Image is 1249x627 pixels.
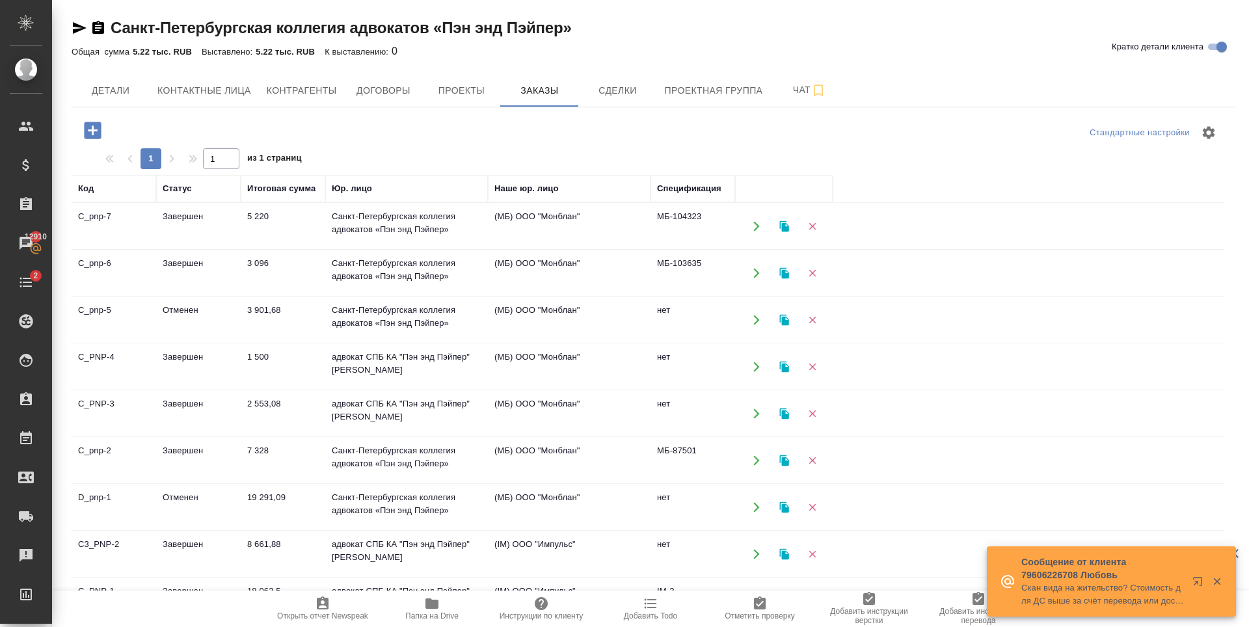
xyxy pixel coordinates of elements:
[268,591,377,627] button: Открыть отчет Newspeak
[799,353,826,380] button: Удалить
[241,297,325,343] td: 3 901,68
[72,578,156,624] td: C_PNP-1
[247,150,302,169] span: из 1 страниц
[488,250,651,296] td: (МБ) ООО "Монблан"
[651,297,735,343] td: нет
[157,83,251,99] span: Контактные лица
[241,344,325,390] td: 1 500
[156,531,241,577] td: Завершен
[1021,555,1184,581] p: Сообщение от клиента 79606226708 Любовь
[156,485,241,530] td: Отменен
[725,611,794,620] span: Отметить проверку
[111,19,572,36] a: Санкт-Петербургская коллегия адвокатов «Пэн энд Пэйпер»
[799,260,826,286] button: Удалить
[202,47,256,57] p: Выставлено:
[799,587,826,614] button: Удалить
[325,250,488,296] td: Санкт-Петербургская коллегия адвокатов «Пэн энд Пэйпер»
[352,83,414,99] span: Договоры
[487,591,596,627] button: Инструкции по клиенту
[814,591,924,627] button: Добавить инструкции верстки
[586,83,649,99] span: Сделки
[488,438,651,483] td: (МБ) ООО "Монблан"
[488,485,651,530] td: (МБ) ООО "Монблан"
[651,578,735,624] td: IM-3
[771,260,798,286] button: Клонировать
[799,400,826,427] button: Удалить
[651,391,735,436] td: нет
[771,587,798,614] button: Клонировать
[241,391,325,436] td: 2 553,08
[241,531,325,577] td: 8 661,88
[488,391,651,436] td: (МБ) ООО "Монблан"
[241,438,325,483] td: 7 328
[325,485,488,530] td: Санкт-Петербургская коллегия адвокатов «Пэн энд Пэйпер»
[771,306,798,333] button: Клонировать
[430,83,492,99] span: Проекты
[133,47,202,57] p: 5.22 тыс. RUB
[325,391,488,436] td: адвокат СПБ КА "Пэн энд Пэйпер" [PERSON_NAME]
[90,20,106,36] button: Скопировать ссылку
[743,587,770,614] button: Открыть
[325,438,488,483] td: Санкт-Петербургская коллегия адвокатов «Пэн энд Пэйпер»
[247,182,316,195] div: Итоговая сумма
[156,344,241,390] td: Завершен
[277,611,368,620] span: Открыть отчет Newspeak
[72,297,156,343] td: C_pnp-5
[156,391,241,436] td: Завершен
[156,297,241,343] td: Отменен
[932,607,1025,625] span: Добавить инструкции перевода
[72,344,156,390] td: C_PNP-4
[72,250,156,296] td: C_pnp-6
[72,485,156,530] td: D_pnp-1
[771,494,798,520] button: Клонировать
[771,213,798,239] button: Клонировать
[325,204,488,249] td: Санкт-Петербургская коллегия адвокатов «Пэн энд Пэйпер»
[156,204,241,249] td: Завершен
[488,578,651,624] td: (IM) ООО "Импульс"
[17,230,55,243] span: 12910
[651,531,735,577] td: нет
[596,591,705,627] button: Добавить Todo
[1185,568,1216,600] button: Открыть в новой вкладке
[325,578,488,624] td: адвокат СПБ КА "Пэн энд Пэйпер" [PERSON_NAME]
[771,540,798,567] button: Клонировать
[778,82,840,98] span: Чат
[256,47,325,57] p: 5.22 тыс. RUB
[799,540,826,567] button: Удалить
[743,306,770,333] button: Открыть
[651,250,735,296] td: МБ-103635
[72,391,156,436] td: C_PNP-3
[72,438,156,483] td: C_pnp-2
[657,182,721,195] div: Спецификация
[743,260,770,286] button: Открыть
[664,83,762,99] span: Проектная группа
[156,578,241,624] td: Завершен
[72,20,87,36] button: Скопировать ссылку для ЯМессенджера
[743,494,770,520] button: Открыть
[651,344,735,390] td: нет
[799,494,826,520] button: Удалить
[3,266,49,299] a: 2
[325,344,488,390] td: адвокат СПБ КА "Пэн энд Пэйпер" [PERSON_NAME]
[377,591,487,627] button: Папка на Drive
[25,269,46,282] span: 2
[325,47,392,57] p: К выставлению:
[75,117,111,144] button: Добавить проект
[743,400,770,427] button: Открыть
[405,611,459,620] span: Папка на Drive
[1112,40,1203,53] span: Кратко детали клиента
[1086,123,1193,143] div: split button
[1193,117,1224,148] span: Настроить таблицу
[822,607,916,625] span: Добавить инструкции верстки
[771,400,798,427] button: Клонировать
[705,591,814,627] button: Отметить проверку
[508,83,571,99] span: Заказы
[241,250,325,296] td: 3 096
[1203,576,1230,587] button: Закрыть
[811,83,826,98] svg: Подписаться
[799,447,826,474] button: Удалить
[241,204,325,249] td: 5 220
[799,213,826,239] button: Удалить
[156,250,241,296] td: Завершен
[488,297,651,343] td: (МБ) ООО "Монблан"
